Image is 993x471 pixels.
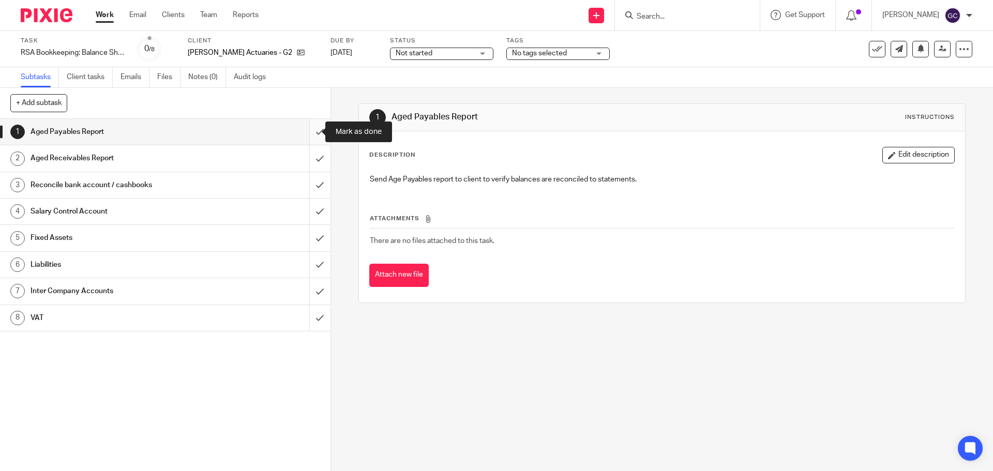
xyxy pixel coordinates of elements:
[188,37,318,45] label: Client
[10,178,25,192] div: 3
[188,67,226,87] a: Notes (0)
[370,237,494,245] span: There are no files attached to this task.
[369,264,429,287] button: Attach new file
[31,283,209,299] h1: Inter Company Accounts
[96,10,114,20] a: Work
[10,231,25,246] div: 5
[882,10,939,20] p: [PERSON_NAME]
[234,67,274,87] a: Audit logs
[396,50,432,57] span: Not started
[506,37,610,45] label: Tags
[144,43,155,55] div: 0
[10,257,25,272] div: 6
[21,37,124,45] label: Task
[233,10,259,20] a: Reports
[10,284,25,298] div: 7
[121,67,149,87] a: Emails
[370,174,954,185] p: Send Age Payables report to client to verify balances are reconciled to statements.
[10,311,25,325] div: 8
[944,7,961,24] img: svg%3E
[21,48,124,58] div: RSA Bookkeeping: Balance Sheet Recon
[10,94,67,112] button: + Add subtask
[882,147,955,163] button: Edit description
[129,10,146,20] a: Email
[21,8,72,22] img: Pixie
[10,204,25,219] div: 4
[330,37,377,45] label: Due by
[31,150,209,166] h1: Aged Receivables Report
[31,257,209,272] h1: Liabilities
[370,216,419,221] span: Attachments
[31,230,209,246] h1: Fixed Assets
[188,48,292,58] p: [PERSON_NAME] Actuaries - G2385
[390,37,493,45] label: Status
[149,47,155,52] small: /8
[31,204,209,219] h1: Salary Control Account
[67,67,113,87] a: Client tasks
[200,10,217,20] a: Team
[157,67,180,87] a: Files
[330,49,352,56] span: [DATE]
[905,113,955,121] div: Instructions
[369,151,415,159] p: Description
[392,112,684,123] h1: Aged Payables Report
[31,177,209,193] h1: Reconcile bank account / cashbooks
[512,50,567,57] span: No tags selected
[31,124,209,140] h1: Aged Payables Report
[369,109,386,126] div: 1
[636,12,729,22] input: Search
[162,10,185,20] a: Clients
[31,310,209,326] h1: VAT
[10,151,25,166] div: 2
[785,11,825,19] span: Get Support
[21,67,59,87] a: Subtasks
[10,125,25,139] div: 1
